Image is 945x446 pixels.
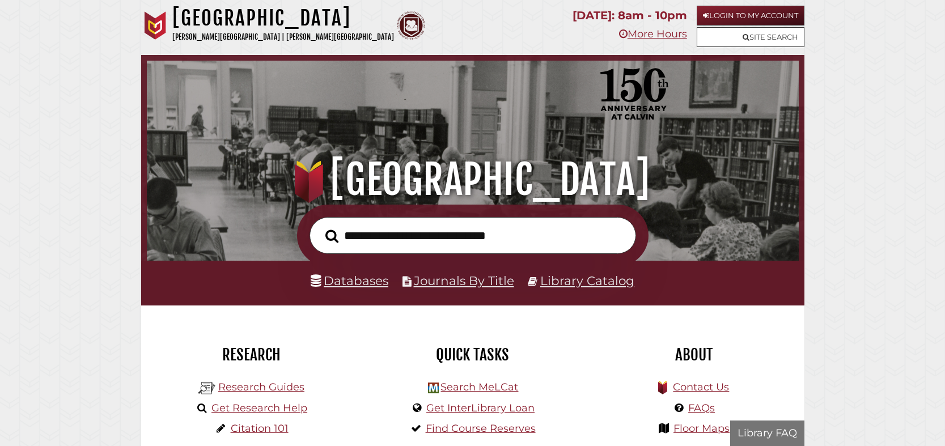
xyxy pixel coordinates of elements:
button: Search [320,226,344,247]
a: FAQs [688,402,715,414]
p: [DATE]: 8am - 10pm [573,6,687,26]
img: Calvin Theological Seminary [397,11,425,40]
a: Search MeLCat [440,381,518,393]
h2: About [592,345,796,364]
a: Get InterLibrary Loan [426,402,535,414]
a: Floor Maps [673,422,730,435]
a: Databases [311,273,388,288]
img: Calvin University [141,11,169,40]
img: Hekman Library Logo [198,380,215,397]
a: More Hours [619,28,687,40]
h1: [GEOGRAPHIC_DATA] [161,155,785,205]
h2: Research [150,345,354,364]
a: Get Research Help [211,402,307,414]
p: [PERSON_NAME][GEOGRAPHIC_DATA] | [PERSON_NAME][GEOGRAPHIC_DATA] [172,31,394,44]
a: Site Search [697,27,804,47]
a: Library Catalog [540,273,634,288]
i: Search [325,229,338,243]
a: Citation 101 [231,422,289,435]
img: Hekman Library Logo [428,383,439,393]
a: Journals By Title [414,273,514,288]
h2: Quick Tasks [371,345,575,364]
h1: [GEOGRAPHIC_DATA] [172,6,394,31]
a: Research Guides [218,381,304,393]
a: Find Course Reserves [426,422,536,435]
a: Contact Us [673,381,729,393]
a: Login to My Account [697,6,804,26]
